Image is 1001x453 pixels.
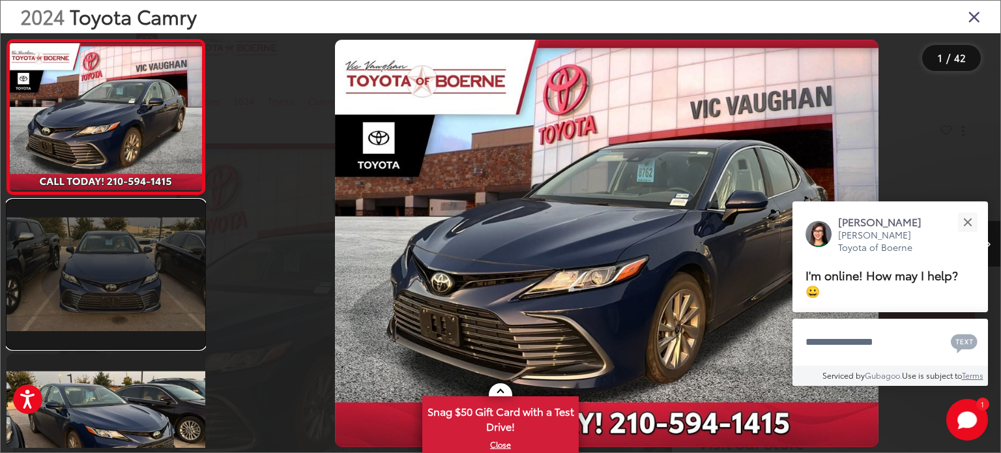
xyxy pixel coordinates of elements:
span: Snag $50 Gift Card with a Test Drive! [424,398,577,437]
p: [PERSON_NAME] [838,214,935,229]
svg: Start Chat [946,399,988,441]
svg: Text [951,332,978,353]
a: Gubagoo. [865,370,902,381]
span: 1 [938,50,942,65]
img: 2024 Toyota Camry LE [8,44,204,191]
span: 1 [981,401,984,407]
span: Use is subject to [902,370,962,381]
span: 42 [954,50,966,65]
img: 2024 Toyota Camry LE [335,40,878,448]
textarea: Type your message [792,319,988,366]
button: Toggle Chat Window [946,399,988,441]
div: Close[PERSON_NAME][PERSON_NAME] Toyota of BoerneI'm online! How may I help? 😀Type your messageCha... [792,201,988,386]
a: Terms [962,370,983,381]
span: I'm online! How may I help? 😀 [805,266,958,299]
button: Close [953,208,981,236]
i: Close gallery [968,8,981,25]
span: / [945,53,951,63]
span: Serviced by [822,370,865,381]
button: Chat with SMS [947,327,981,357]
div: 2024 Toyota Camry LE 0 [214,40,1000,448]
span: 2024 [20,2,65,30]
span: Toyota Camry [70,2,197,30]
p: [PERSON_NAME] Toyota of Boerne [838,229,935,254]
